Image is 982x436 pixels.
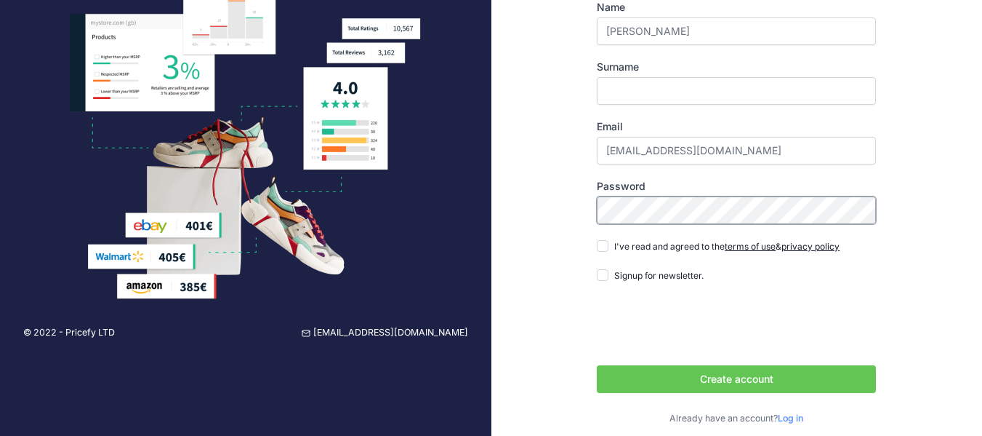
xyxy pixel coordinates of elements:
[302,326,468,340] a: [EMAIL_ADDRESS][DOMAIN_NAME]
[597,60,876,74] label: Surname
[597,365,876,393] button: Create account
[597,297,818,354] iframe: reCAPTCHA
[614,270,704,281] span: Signup for newsletter.
[778,413,803,424] a: Log in
[781,241,840,252] a: privacy policy
[597,179,876,194] label: Password
[614,241,840,252] span: I've read and agreed to the &
[725,241,776,252] a: terms of use
[597,412,876,426] p: Already have an account?
[597,119,876,134] label: Email
[23,326,115,340] p: © 2022 - Pricefy LTD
